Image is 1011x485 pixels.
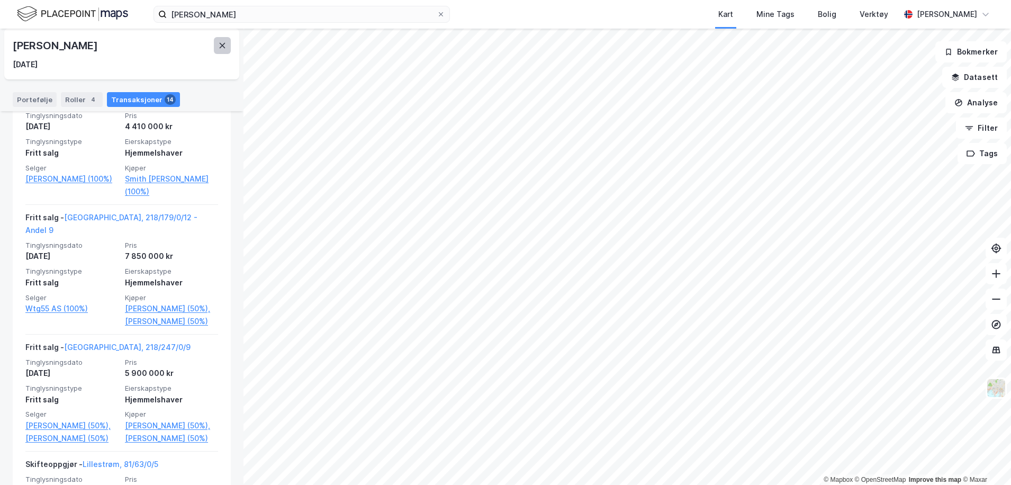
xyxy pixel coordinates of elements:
button: Datasett [942,67,1007,88]
button: Bokmerker [935,41,1007,62]
div: [DATE] [25,250,119,263]
div: Roller [61,92,103,107]
a: Mapbox [824,476,853,483]
a: Improve this map [909,476,961,483]
span: Pris [125,111,218,120]
div: [PERSON_NAME] [13,37,100,54]
a: [PERSON_NAME] (50%), [25,419,119,432]
a: Wtg55 AS (100%) [25,302,119,315]
div: Transaksjoner [107,92,180,107]
a: [PERSON_NAME] (50%) [125,432,218,445]
div: 14 [165,94,176,105]
iframe: Chat Widget [958,434,1011,485]
div: 5 900 000 kr [125,367,218,380]
div: Fritt salg [25,276,119,289]
span: Pris [125,358,218,367]
a: [GEOGRAPHIC_DATA], 218/179/0/12 - Andel 9 [25,213,197,235]
div: [DATE] [13,58,38,71]
div: Fritt salg - [25,211,218,241]
img: logo.f888ab2527a4732fd821a326f86c7f29.svg [17,5,128,23]
div: 7 850 000 kr [125,250,218,263]
span: Kjøper [125,410,218,419]
div: Hjemmelshaver [125,276,218,289]
a: [PERSON_NAME] (50%) [25,432,119,445]
div: Fritt salg - [25,341,191,358]
button: Tags [958,143,1007,164]
div: Hjemmelshaver [125,393,218,406]
span: Kjøper [125,164,218,173]
input: Søk på adresse, matrikkel, gårdeiere, leietakere eller personer [167,6,437,22]
span: Selger [25,410,119,419]
span: Tinglysningsdato [25,475,119,484]
div: Skifteoppgjør - [25,458,158,475]
img: Z [986,378,1006,398]
a: [PERSON_NAME] (50%), [125,302,218,315]
div: [DATE] [25,120,119,133]
div: Mine Tags [756,8,795,21]
span: Kjøper [125,293,218,302]
span: Eierskapstype [125,267,218,276]
div: Kart [718,8,733,21]
a: Smith [PERSON_NAME] (100%) [125,173,218,198]
span: Tinglysningstype [25,137,119,146]
span: Tinglysningsdato [25,241,119,250]
div: Hjemmelshaver [125,147,218,159]
span: Pris [125,241,218,250]
div: [DATE] [25,367,119,380]
span: Selger [25,164,119,173]
div: Fritt salg [25,393,119,406]
div: Verktøy [860,8,888,21]
span: Eierskapstype [125,384,218,393]
div: [PERSON_NAME] [917,8,977,21]
button: Filter [956,118,1007,139]
div: Bolig [818,8,836,21]
div: Kontrollprogram for chat [958,434,1011,485]
span: Eierskapstype [125,137,218,146]
div: 4 [88,94,98,105]
a: Lillestrøm, 81/63/0/5 [83,460,158,469]
span: Tinglysningsdato [25,111,119,120]
a: [PERSON_NAME] (50%), [125,419,218,432]
a: [PERSON_NAME] (100%) [25,173,119,185]
a: [GEOGRAPHIC_DATA], 218/247/0/9 [64,343,191,352]
span: Pris [125,475,218,484]
span: Tinglysningstype [25,267,119,276]
div: Portefølje [13,92,57,107]
div: Fritt salg [25,147,119,159]
span: Tinglysningstype [25,384,119,393]
span: Selger [25,293,119,302]
span: Tinglysningsdato [25,358,119,367]
div: 4 410 000 kr [125,120,218,133]
a: OpenStreetMap [855,476,906,483]
a: [PERSON_NAME] (50%) [125,315,218,328]
button: Analyse [945,92,1007,113]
